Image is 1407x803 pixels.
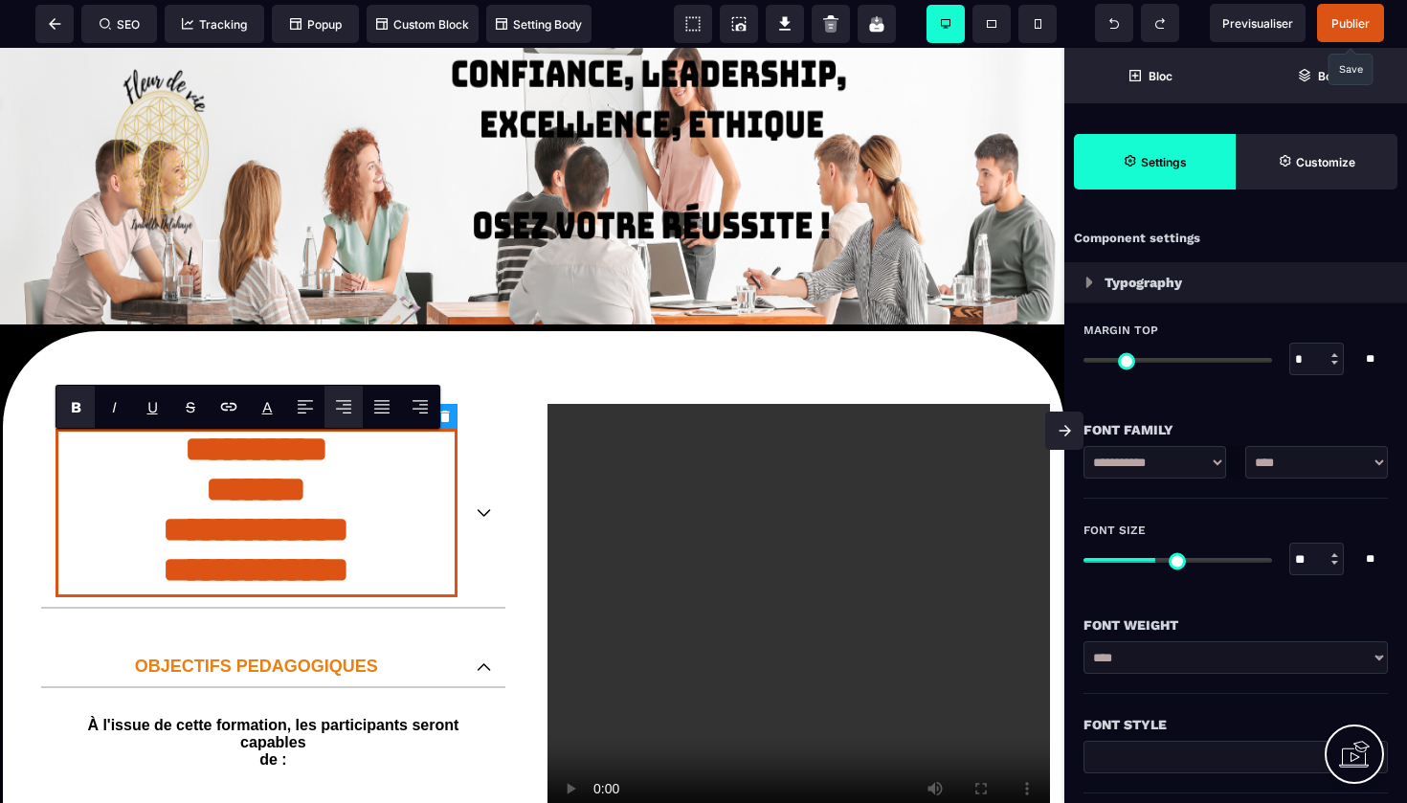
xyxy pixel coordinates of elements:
[1083,523,1146,538] span: Font Size
[100,17,140,32] span: SEO
[1085,277,1093,288] img: loading
[186,398,195,416] s: S
[1149,69,1172,83] strong: Bloc
[1074,134,1236,190] span: Settings
[71,398,81,416] b: B
[171,386,210,428] span: Strike-through
[56,609,458,629] p: OBJECTIFS PEDAGOGIQUES
[1083,418,1388,441] div: Font Family
[496,17,582,32] span: Setting Body
[674,5,712,43] span: View components
[1083,713,1388,736] div: Font Style
[210,386,248,428] span: Link
[1236,48,1407,103] span: Open Layer Manager
[95,386,133,428] span: Italic
[1222,16,1293,31] span: Previsualiser
[1296,155,1355,169] strong: Customize
[286,386,324,428] span: Align Left
[262,398,273,416] label: Font color
[1083,613,1388,636] div: Font Weight
[262,398,273,416] p: A
[56,664,491,743] text: À l'issue de cette formation, les participants seront capables de :
[1331,16,1370,31] span: Publier
[1236,134,1397,190] span: Open Style Manager
[147,398,158,416] u: U
[363,386,401,428] span: Align Justify
[1083,323,1158,338] span: Margin Top
[182,17,247,32] span: Tracking
[376,17,469,32] span: Custom Block
[112,398,117,416] i: I
[1064,220,1407,257] div: Component settings
[720,5,758,43] span: Screenshot
[133,386,171,428] span: Underline
[290,17,342,32] span: Popup
[56,386,95,428] span: Bold
[1318,69,1346,83] strong: Body
[1105,271,1182,294] p: Typography
[1064,48,1236,103] span: Open Blocks
[324,386,363,428] span: Align Center
[401,386,439,428] span: Align Right
[1210,4,1306,42] span: Preview
[1141,155,1187,169] strong: Settings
